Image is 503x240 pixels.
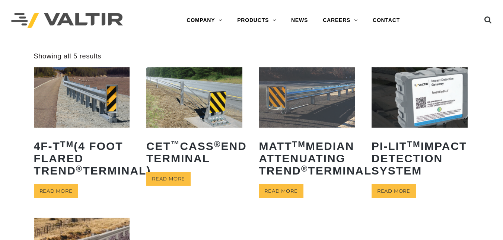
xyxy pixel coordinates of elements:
[34,184,78,198] a: Read more about “4F-TTM (4 Foot Flared TREND® Terminal)”
[214,140,221,149] sup: ®
[11,13,123,28] img: Valtir
[284,13,315,28] a: NEWS
[292,140,306,149] sup: TM
[315,13,365,28] a: CAREERS
[301,164,308,173] sup: ®
[372,134,468,182] h2: PI-LIT Impact Detection System
[146,134,242,170] h2: CET CASS End Terminal
[34,52,102,61] p: Showing all 5 results
[365,13,407,28] a: CONTACT
[259,134,355,182] h2: MATT Median Attenuating TREND Terminal
[146,67,242,170] a: CET™CASS®End Terminal
[372,184,416,198] a: Read more about “PI-LITTM Impact Detection System”
[230,13,284,28] a: PRODUCTS
[76,164,83,173] sup: ®
[60,140,74,149] sup: TM
[259,184,303,198] a: Read more about “MATTTM Median Attenuating TREND® Terminal”
[34,67,130,182] a: 4F-TTM(4 Foot Flared TREND®Terminal)
[259,67,355,182] a: MATTTMMedian Attenuating TREND®Terminal
[372,67,468,182] a: PI-LITTMImpact Detection System
[34,134,130,182] h2: 4F-T (4 Foot Flared TREND Terminal)
[407,140,421,149] sup: TM
[146,172,191,186] a: Read more about “CET™ CASS® End Terminal”
[171,140,180,149] sup: ™
[179,13,230,28] a: COMPANY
